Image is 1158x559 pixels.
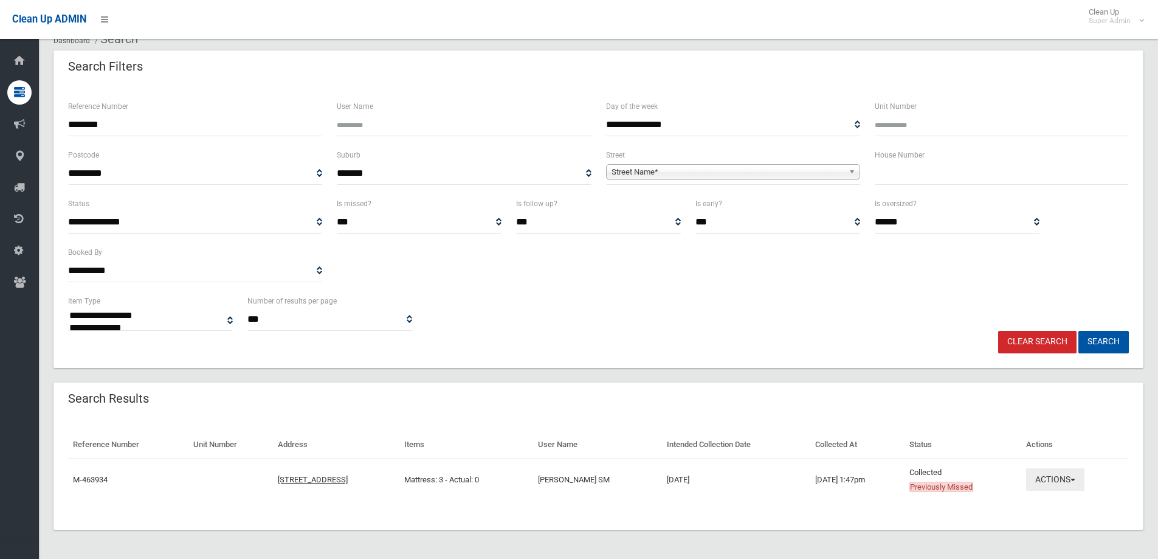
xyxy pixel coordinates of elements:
span: Clean Up [1083,7,1143,26]
td: [DATE] [662,459,810,501]
label: Unit Number [875,100,917,113]
label: Street [606,148,625,162]
th: Address [273,431,399,459]
label: Reference Number [68,100,128,113]
a: Dashboard [53,36,90,45]
label: User Name [337,100,373,113]
span: Clean Up ADMIN [12,13,86,25]
button: Search [1078,331,1129,353]
a: [STREET_ADDRESS] [278,475,348,484]
td: Mattress: 3 - Actual: 0 [399,459,533,501]
span: Previously Missed [909,482,973,492]
th: Status [905,431,1021,459]
a: Clear Search [998,331,1077,353]
label: Status [68,197,89,210]
th: Unit Number [188,431,273,459]
th: Actions [1021,431,1129,459]
label: Day of the week [606,100,658,113]
header: Search Results [53,387,164,411]
label: Is early? [695,197,722,210]
td: [DATE] 1:47pm [810,459,905,501]
th: Intended Collection Date [662,431,810,459]
td: [PERSON_NAME] SM [533,459,662,501]
span: Street Name* [612,165,844,179]
small: Super Admin [1089,16,1131,26]
label: Number of results per page [247,294,337,308]
th: User Name [533,431,662,459]
td: Collected [905,459,1021,501]
label: Is missed? [337,197,371,210]
label: Is oversized? [875,197,917,210]
label: Suburb [337,148,360,162]
label: Item Type [68,294,100,308]
a: M-463934 [73,475,108,484]
label: Booked By [68,246,102,259]
header: Search Filters [53,55,157,78]
label: House Number [875,148,925,162]
label: Postcode [68,148,99,162]
label: Is follow up? [516,197,557,210]
li: Search [92,28,138,50]
th: Collected At [810,431,905,459]
button: Actions [1026,468,1084,491]
th: Items [399,431,533,459]
th: Reference Number [68,431,188,459]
